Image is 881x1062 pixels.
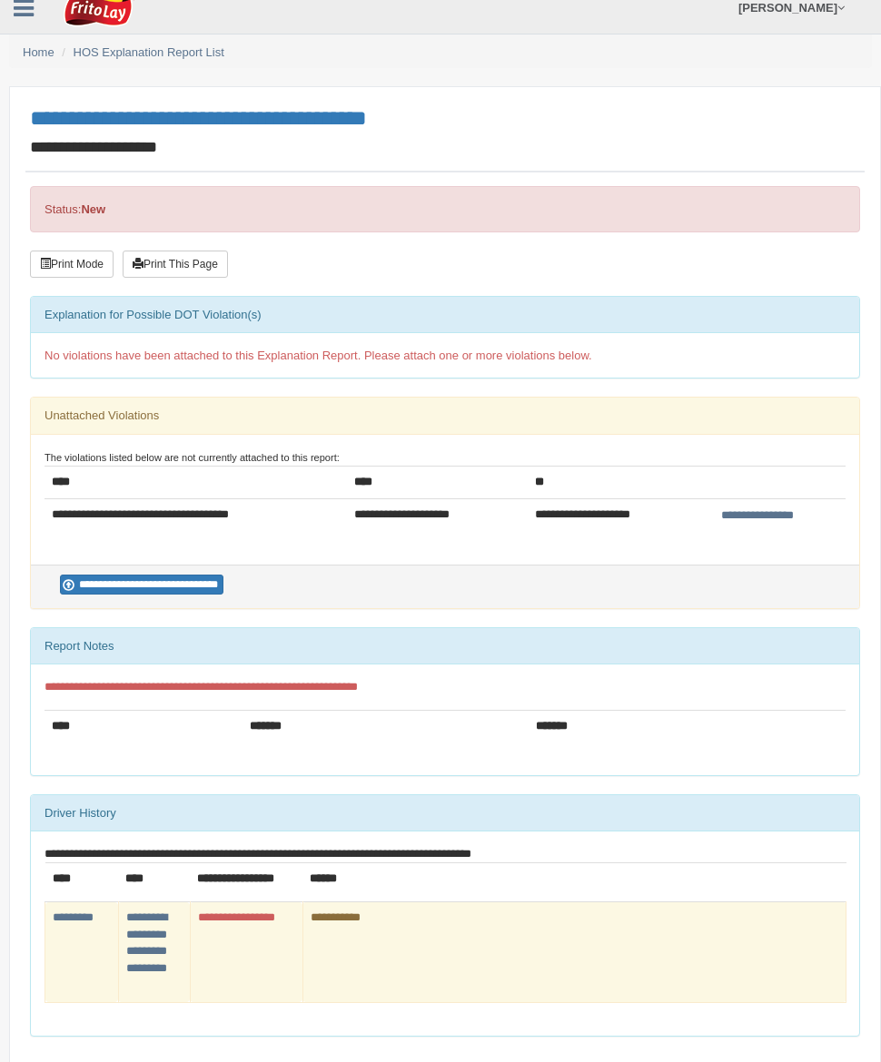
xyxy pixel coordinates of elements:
span: No violations have been attached to this Explanation Report. Please attach one or more violations... [45,349,592,362]
div: Report Notes [31,628,859,664]
div: Driver History [31,795,859,831]
strong: New [81,202,105,216]
a: HOS Explanation Report List [74,45,224,59]
a: Home [23,45,54,59]
button: Print Mode [30,251,114,278]
div: Explanation for Possible DOT Violation(s) [31,297,859,333]
small: The violations listed below are not currently attached to this report: [45,452,340,463]
button: Print This Page [123,251,228,278]
div: Status: [30,186,860,232]
div: Unattached Violations [31,398,859,434]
